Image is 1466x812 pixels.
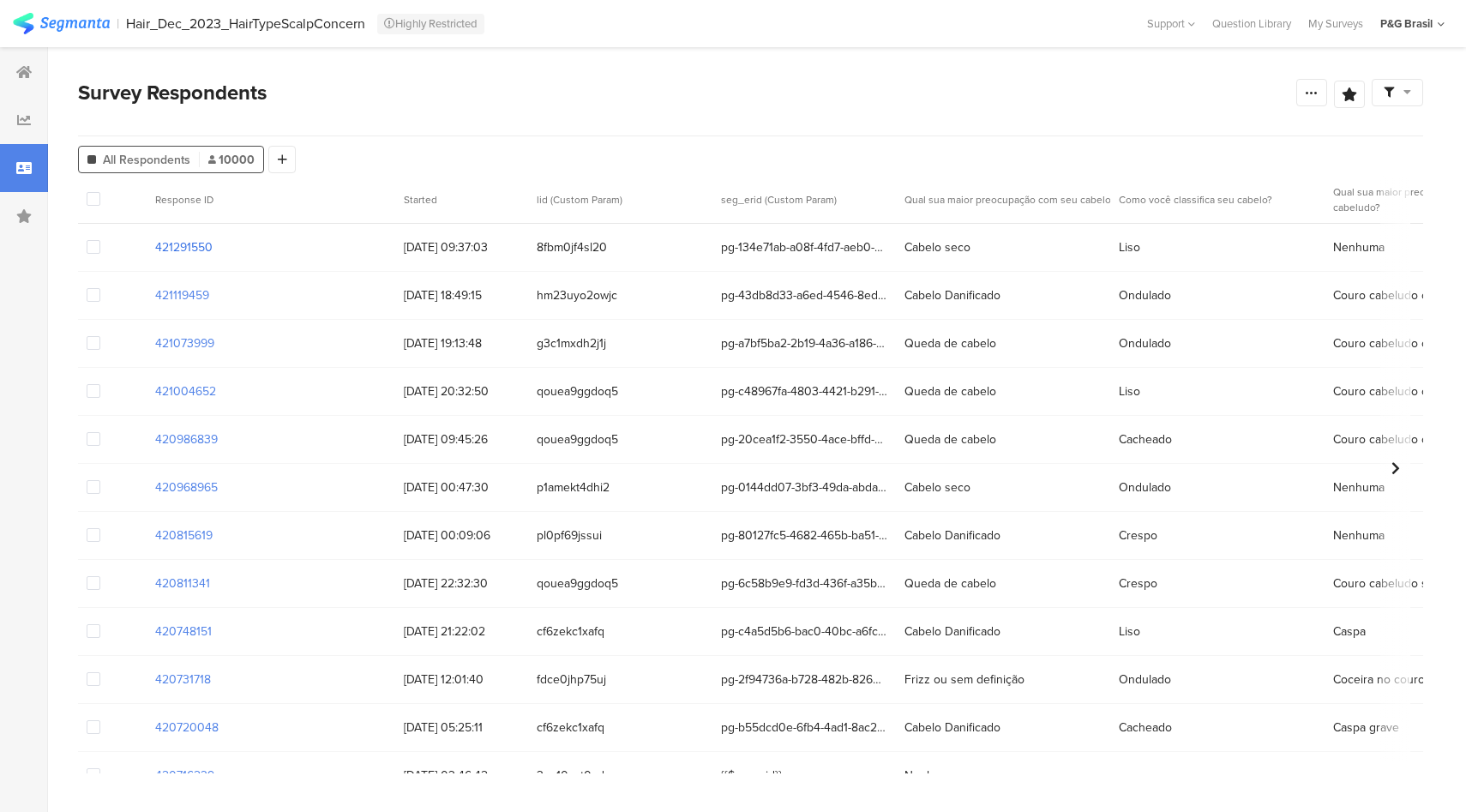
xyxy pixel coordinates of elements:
span: Ondulado [1119,671,1171,689]
span: Response ID [155,192,213,208]
span: Queda de cabelo [904,382,996,400]
span: pl0pf69jssui [537,526,704,544]
div: Support [1147,10,1195,37]
section: 420811341 [155,574,210,592]
img: segmanta logo [13,13,110,34]
span: g3c1mxdh2j1j [537,334,704,352]
a: Question Library [1204,15,1300,32]
div: | [117,14,119,33]
span: qouea9ggdoq5 [537,430,704,448]
section: Qual sua maior preocupação com seu cabelo? [904,192,1119,208]
span: Couro cabeludo oleoso [1333,382,1457,400]
span: pg-134e71ab-a08f-4fd7-aeb0-bb9eb9323ad4 [721,238,888,256]
span: [DATE] 09:45:26 [404,430,520,448]
section: Como você classifica seu cabelo? [1119,192,1333,208]
span: 10000 [208,151,255,169]
section: 421073999 [155,334,214,352]
div: Hair_Dec_2023_HairTypeScalpConcern [126,15,365,32]
span: All Respondents [103,151,190,169]
span: pg-6c58b9e9-fd3d-436f-a35b-2e13f73e6bed [721,574,888,592]
section: 420986839 [155,430,218,448]
span: hm23uyo2owjc [537,286,704,304]
span: Cabelo Danificado [904,526,1000,544]
span: Cacheado [1119,430,1172,448]
span: pg-b55dcd0e-6fb4-4ad1-8ac2-8f81821b3107 [721,719,888,737]
section: 420968965 [155,478,218,496]
span: Liso [1119,623,1140,641]
span: [DATE] 12:01:40 [404,671,520,689]
span: Crespo [1119,574,1157,592]
span: [DATE] 21:22:02 [404,623,520,641]
span: cf6zekc1xafq [537,719,704,737]
span: Ondulado [1119,334,1171,352]
span: Frizz ou sem definição [904,671,1024,689]
span: pg-0144dd07-3bf3-49da-abda-45e280dd4aeb [721,478,888,496]
span: pg-c48967fa-4803-4421-b291-36130a291965 [721,382,888,400]
span: Cabelo Danificado [904,719,1000,737]
span: 3qc10vct0ydw [537,767,704,785]
span: [DATE] 20:32:50 [404,382,520,400]
span: pg-80127fc5-4682-465b-ba51-43eeefb4f0ae [721,526,888,544]
span: [DATE] 09:37:03 [404,238,520,256]
span: Queda de cabelo [904,430,996,448]
span: 8fbm0jf4sl20 [537,238,704,256]
div: P&G Brasil [1380,15,1433,32]
span: [DATE] 22:32:30 [404,574,520,592]
span: [DATE] 00:09:06 [404,526,520,544]
span: Nenhuma [1333,238,1385,256]
span: [DATE] 05:25:11 [404,719,520,737]
span: Ondulado [1119,286,1171,304]
span: qouea9ggdoq5 [537,382,704,400]
span: seg_erid (Custom Param) [721,192,837,208]
section: 421291550 [155,238,213,256]
span: {{$user_id}} [721,767,888,785]
span: Cabelo Danificado [904,286,1000,304]
span: Liso [1119,382,1140,400]
span: Caspa [1333,623,1366,641]
span: Couro cabeludo oleoso [1333,430,1457,448]
span: pg-43db8d33-a6ed-4546-8ed0-7fd3fd59ff9c [721,286,888,304]
span: Couro cabeludo oleoso [1333,286,1457,304]
span: pg-2f94736a-b728-482b-8264-cc919cdb99d9 [721,671,888,689]
span: Couro cabeludo oleoso [1333,334,1457,352]
section: 420815619 [155,526,213,544]
span: [DATE] 00:47:30 [404,478,520,496]
span: Caspa grave [1333,719,1399,737]
section: 421004652 [155,382,216,400]
span: [DATE] 19:13:48 [404,334,520,352]
span: fdce0jhp75uj [537,671,704,689]
span: cf6zekc1xafq [537,623,704,641]
span: p1amekt4dhi2 [537,478,704,496]
span: Cacheado [1119,719,1172,737]
span: Started [404,192,437,208]
span: Liso [1119,238,1140,256]
div: Highly Restricted [377,14,484,34]
span: Nenhuma [1333,478,1385,496]
span: Queda de cabelo [904,334,996,352]
span: Couro cabeludo sensível [1333,574,1465,592]
span: lid (Custom Param) [537,192,622,208]
span: Crespo [1119,526,1157,544]
span: Survey Respondents [78,77,267,108]
section: 421119459 [155,286,209,304]
span: Cabelo Danificado [904,623,1000,641]
section: 420731718 [155,671,211,689]
section: 420716239 [155,767,214,785]
span: Cabelo seco [904,478,970,496]
section: 420720048 [155,719,219,737]
span: Nenhuma [904,767,956,785]
span: pg-a7bf5ba2-2b19-4a36-a186-e410027cdc5f [721,334,888,352]
span: pg-20cea1f2-3550-4ace-bffd-abc492ca69b4 [721,430,888,448]
span: Ondulado [1119,478,1171,496]
span: [DATE] 03:46:42 [404,767,520,785]
span: [DATE] 18:49:15 [404,286,520,304]
span: Nenhuma [1333,526,1385,544]
span: pg-c4a5d5b6-bac0-40bc-a6fc-ae4a5409274a [721,623,888,641]
a: My Surveys [1300,15,1372,32]
span: Cabelo seco [904,238,970,256]
span: qouea9ggdoq5 [537,574,704,592]
section: 420748151 [155,623,212,641]
span: Queda de cabelo [904,574,996,592]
